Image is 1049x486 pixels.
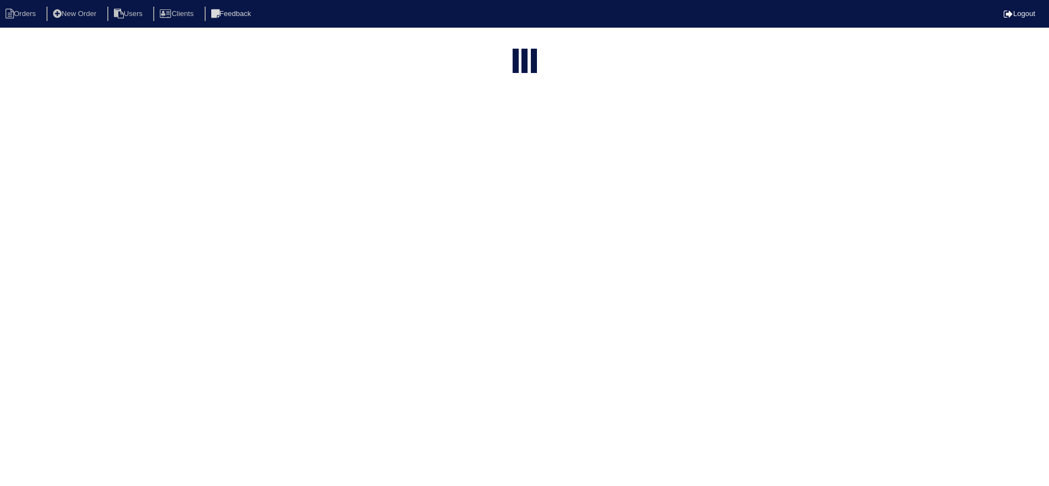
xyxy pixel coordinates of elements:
li: Users [107,7,152,22]
a: Clients [153,9,202,18]
a: Users [107,9,152,18]
li: New Order [46,7,105,22]
div: loading... [521,49,528,76]
li: Feedback [205,7,260,22]
li: Clients [153,7,202,22]
a: New Order [46,9,105,18]
a: Logout [1004,9,1035,18]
